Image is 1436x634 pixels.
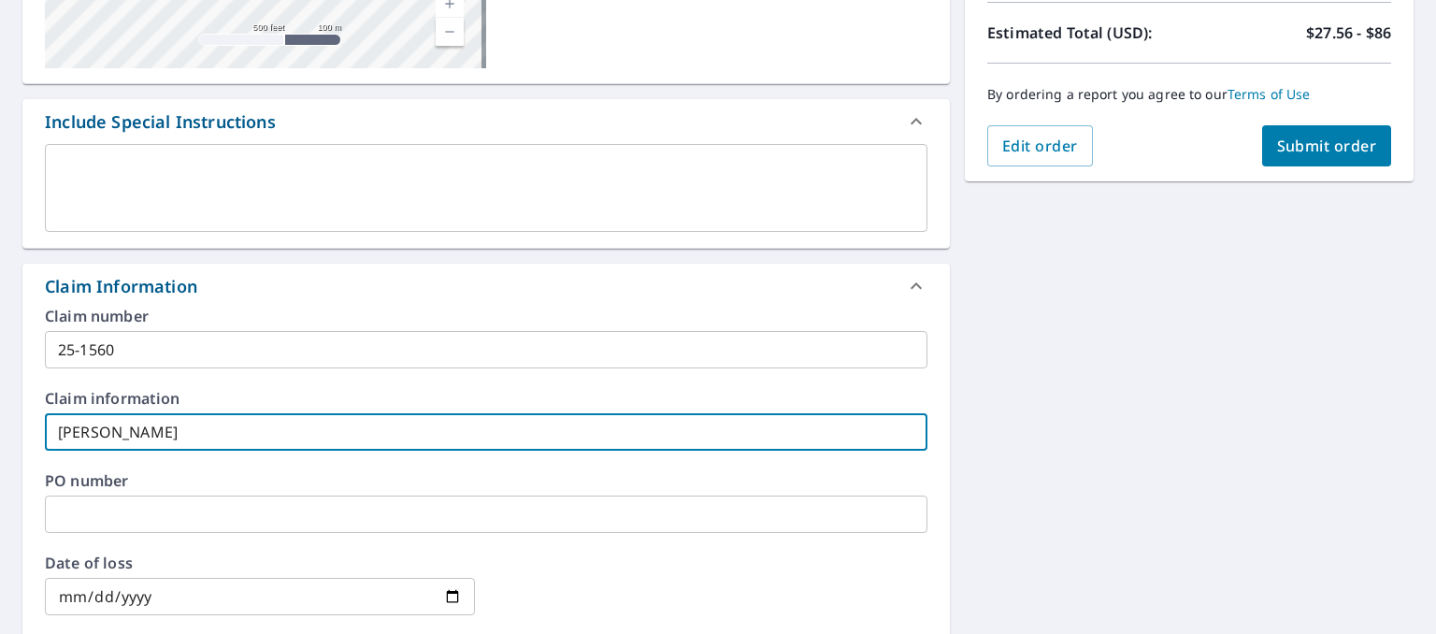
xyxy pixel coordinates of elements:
label: PO number [45,473,927,488]
p: Estimated Total (USD): [987,22,1189,44]
label: Claim information [45,391,927,406]
div: Include Special Instructions [45,109,276,135]
div: Include Special Instructions [22,99,950,144]
p: $27.56 - $86 [1306,22,1391,44]
label: Claim number [45,309,927,324]
button: Submit order [1262,125,1392,166]
button: Edit order [987,125,1093,166]
label: Date of loss [45,555,475,570]
span: Edit order [1002,136,1078,156]
a: Terms of Use [1228,85,1311,103]
div: Claim Information [45,274,197,299]
span: Submit order [1277,136,1377,156]
div: Claim Information [22,264,950,309]
a: Current Level 16, Zoom Out [436,18,464,46]
p: By ordering a report you agree to our [987,86,1391,103]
